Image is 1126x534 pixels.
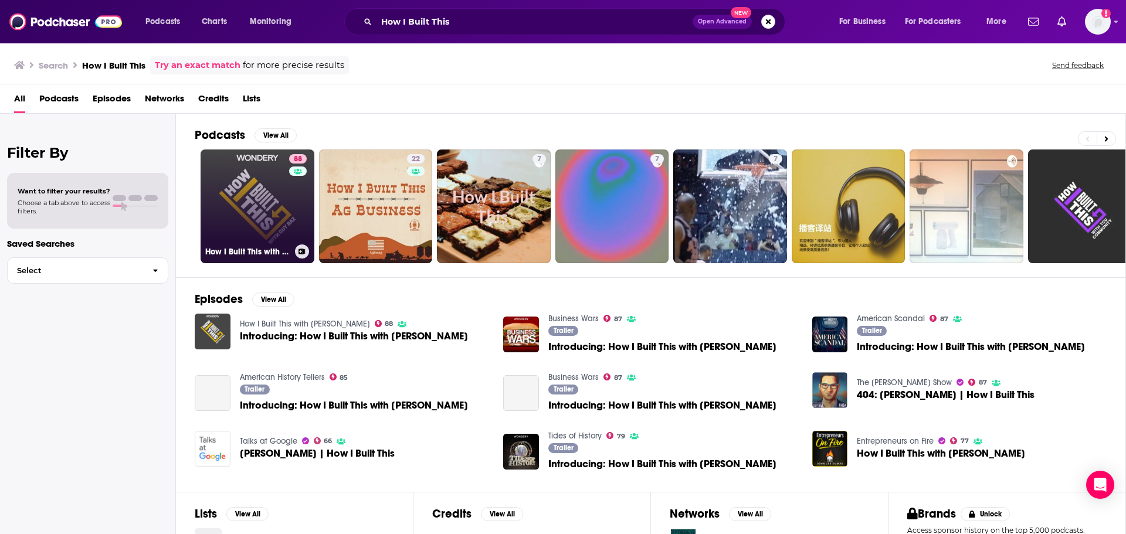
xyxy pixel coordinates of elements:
[205,247,290,257] h3: How I Built This with [PERSON_NAME]
[554,386,574,393] span: Trailer
[812,372,848,408] img: 404: Guy Raz | How I Built This
[614,317,622,322] span: 87
[603,373,622,380] a: 87
[670,506,771,521] a: NetworksView All
[319,149,433,263] a: 22
[503,317,539,352] img: Introducing: How I Built This with Guy Raz
[437,149,551,263] a: 7
[812,431,848,467] img: How I Built This with Guy Raz
[195,128,297,142] a: PodcastsView All
[8,267,143,274] span: Select
[245,386,264,393] span: Trailer
[145,89,184,113] a: Networks
[250,13,291,30] span: Monitoring
[1023,12,1043,32] a: Show notifications dropdown
[198,89,229,113] span: Credits
[412,154,420,165] span: 22
[698,19,747,25] span: Open Advanced
[617,434,625,439] span: 79
[503,375,539,411] a: Introducing: How I Built This with Guy Raz
[195,506,269,521] a: ListsView All
[240,400,468,410] a: Introducing: How I Built This with Guy Raz
[1085,9,1111,35] span: Logged in as PTEPR25
[950,437,969,444] a: 77
[655,154,659,165] span: 7
[355,8,796,35] div: Search podcasts, credits, & more...
[7,257,168,284] button: Select
[905,13,961,30] span: For Podcasters
[240,372,325,382] a: American History Tellers
[839,13,886,30] span: For Business
[548,459,776,469] a: Introducing: How I Built This with Guy Raz
[548,342,776,352] a: Introducing: How I Built This with Guy Raz
[857,342,1085,352] a: Introducing: How I Built This with Guy Raz
[968,379,987,386] a: 87
[375,320,394,327] a: 88
[769,154,782,164] a: 7
[862,327,882,334] span: Trailer
[155,59,240,72] a: Try an exact match
[137,12,195,31] button: open menu
[432,506,472,521] h2: Credits
[857,377,952,387] a: The Jordan Harbinger Show
[340,375,348,380] span: 85
[548,342,776,352] span: Introducing: How I Built This with [PERSON_NAME]
[503,434,539,470] a: Introducing: How I Built This with Guy Raz
[774,154,778,165] span: 7
[979,380,987,385] span: 87
[857,448,1025,458] span: How I Built This with [PERSON_NAME]
[240,331,468,341] span: Introducing: How I Built This with [PERSON_NAME]
[9,11,122,33] img: Podchaser - Follow, Share and Rate Podcasts
[18,199,110,215] span: Choose a tab above to access filters.
[240,448,395,458] a: Guy Raz | How I Built This
[548,400,776,410] span: Introducing: How I Built This with [PERSON_NAME]
[330,373,348,380] a: 85
[201,149,314,263] a: 88How I Built This with [PERSON_NAME]
[243,59,344,72] span: for more precise results
[93,89,131,113] span: Episodes
[731,7,752,18] span: New
[14,89,25,113] a: All
[548,400,776,410] a: Introducing: How I Built This with Guy Raz
[240,436,297,446] a: Talks at Google
[831,12,900,31] button: open menu
[240,448,395,458] span: [PERSON_NAME] | How I Built This
[195,375,230,411] a: Introducing: How I Built This with Guy Raz
[243,89,260,113] a: Lists
[548,431,602,441] a: Tides of History
[255,128,297,142] button: View All
[1085,9,1111,35] img: User Profile
[555,149,669,263] a: 7
[857,390,1035,400] span: 404: [PERSON_NAME] | How I Built This
[606,432,625,439] a: 79
[1053,12,1071,32] a: Show notifications dropdown
[195,431,230,467] img: Guy Raz | How I Built This
[7,144,168,161] h2: Filter By
[548,314,599,324] a: Business Wars
[242,12,307,31] button: open menu
[240,400,468,410] span: Introducing: How I Built This with [PERSON_NAME]
[693,15,752,29] button: Open AdvancedNew
[961,438,969,444] span: 77
[240,319,370,329] a: How I Built This with Guy Raz
[857,342,1085,352] span: Introducing: How I Built This with [PERSON_NAME]
[195,314,230,349] img: Introducing: How I Built This with Guy Raz
[226,507,269,521] button: View All
[548,459,776,469] span: Introducing: How I Built This with [PERSON_NAME]
[812,317,848,352] img: Introducing: How I Built This with Guy Raz
[324,438,332,444] span: 66
[1085,9,1111,35] button: Show profile menu
[195,292,243,307] h2: Episodes
[857,448,1025,458] a: How I Built This with Guy Raz
[39,89,79,113] a: Podcasts
[202,13,227,30] span: Charts
[729,507,771,521] button: View All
